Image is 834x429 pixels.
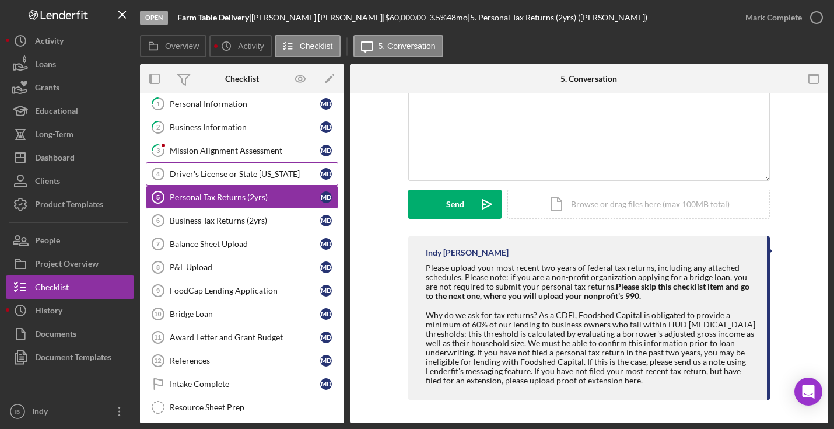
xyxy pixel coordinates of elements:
div: Project Overview [35,252,99,278]
div: Indy [PERSON_NAME] [426,248,509,257]
tspan: 6 [156,217,160,224]
button: Checklist [275,35,341,57]
div: Long-Term [35,123,73,149]
div: M D [320,261,332,273]
text: IB [15,409,20,415]
div: 3.5 % [429,13,447,22]
a: 11Award Letter and Grant BudgetMD [146,326,338,349]
a: 3Mission Alignment AssessmentMD [146,139,338,162]
button: IBIndy [PERSON_NAME] [6,400,134,423]
div: Mission Alignment Assessment [170,146,320,155]
div: M D [320,378,332,390]
a: 2Business InformationMD [146,116,338,139]
tspan: 3 [156,147,160,154]
div: References [170,356,320,365]
button: Documents [6,322,134,346]
button: Activity [6,29,134,53]
div: M D [320,355,332,367]
div: M D [320,121,332,133]
div: Checklist [35,275,69,302]
tspan: 8 [156,264,160,271]
button: Mark Complete [734,6,828,29]
div: [PERSON_NAME] [PERSON_NAME] | [251,13,385,22]
button: Dashboard [6,146,134,169]
div: Business Tax Returns (2yrs) [170,216,320,225]
div: Activity [35,29,64,55]
button: Activity [209,35,271,57]
div: M D [320,238,332,250]
div: Send [446,190,464,219]
div: M D [320,215,332,226]
tspan: 5 [156,194,160,201]
a: Long-Term [6,123,134,146]
div: Intake Complete [170,379,320,389]
div: People [35,229,60,255]
tspan: 1 [156,100,160,107]
button: Checklist [6,275,134,299]
strong: Please skip this checklist item and go to the next one, where you will upload your nonprofit's 990. [426,281,749,301]
div: Clients [35,169,60,196]
div: Open Intercom Messenger [794,378,822,406]
button: People [6,229,134,252]
div: Document Templates [35,346,111,372]
tspan: 4 [156,170,160,177]
a: 9FoodCap Lending ApplicationMD [146,279,338,302]
tspan: 11 [154,334,161,341]
a: 5Personal Tax Returns (2yrs)MD [146,186,338,209]
div: Mark Complete [745,6,802,29]
div: M D [320,145,332,156]
div: M D [320,168,332,180]
button: Overview [140,35,206,57]
label: Activity [238,41,264,51]
button: Grants [6,76,134,99]
div: FoodCap Lending Application [170,286,320,295]
div: 5. Conversation [560,74,617,83]
div: Loans [35,53,56,79]
a: Resource Sheet Prep [146,396,338,419]
a: 1Personal InformationMD [146,92,338,116]
div: M D [320,308,332,320]
a: 7Balance Sheet UploadMD [146,232,338,256]
div: M D [320,191,332,203]
div: P&L Upload [170,263,320,272]
div: Grants [35,76,59,102]
div: M D [320,332,332,343]
div: Personal Information [170,99,320,109]
div: Resource Sheet Prep [170,403,338,412]
div: Dashboard [35,146,75,172]
div: 48 mo [447,13,468,22]
label: Overview [165,41,199,51]
tspan: 2 [156,123,160,131]
div: M D [320,285,332,297]
div: Documents [35,322,76,348]
div: M D [320,98,332,110]
label: 5. Conversation [379,41,436,51]
button: Document Templates [6,346,134,369]
button: Clients [6,169,134,193]
div: Personal Tax Returns (2yrs) [170,193,320,202]
button: Send [408,190,502,219]
button: History [6,299,134,322]
div: Please upload your most recent two years of federal tax returns, including any attached schedules... [426,263,755,301]
b: Farm Table Delivery [177,12,249,22]
div: Educational [35,99,78,125]
button: Project Overview [6,252,134,275]
a: 10Bridge LoanMD [146,302,338,326]
tspan: 10 [154,311,161,318]
button: Educational [6,99,134,123]
a: Intake CompleteMD [146,372,338,396]
a: 6Business Tax Returns (2yrs)MD [146,209,338,232]
button: Product Templates [6,193,134,216]
a: 4Driver's License or State [US_STATE]MD [146,162,338,186]
div: Checklist [225,74,259,83]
